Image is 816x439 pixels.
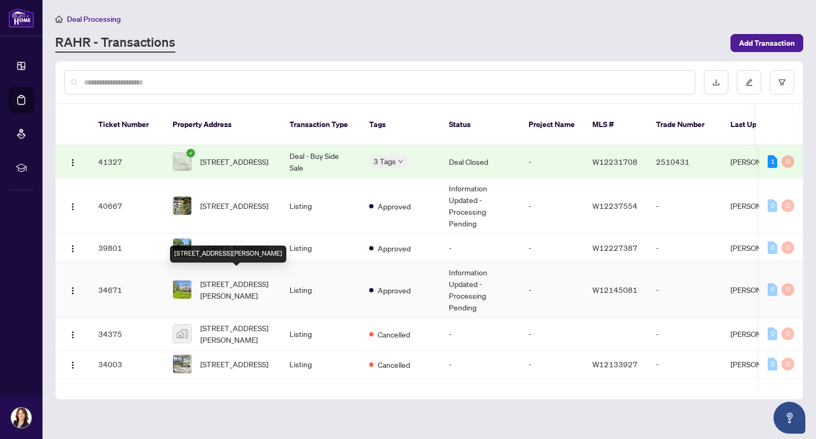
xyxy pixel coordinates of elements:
div: 0 [768,358,777,370]
button: Logo [64,281,81,298]
div: [STREET_ADDRESS][PERSON_NAME] [170,246,286,263]
img: Logo [69,244,77,253]
td: - [648,178,722,234]
button: Logo [64,239,81,256]
td: Listing [281,318,361,350]
button: Add Transaction [730,34,803,52]
td: Listing [281,350,361,378]
td: 39801 [90,234,164,262]
span: [STREET_ADDRESS][PERSON_NAME] [200,322,273,345]
img: Profile Icon [11,408,31,428]
td: - [648,318,722,350]
img: logo [8,8,34,28]
span: 3 Tags [373,155,396,167]
div: 0 [781,155,794,168]
td: - [520,262,584,318]
td: 34671 [90,262,164,318]
span: down [398,159,403,164]
img: Logo [69,286,77,295]
span: Deal Processing [67,14,121,24]
div: 0 [768,327,777,340]
div: 0 [768,241,777,254]
th: Ticket Number [90,104,164,146]
td: Listing [281,234,361,262]
img: Logo [69,361,77,369]
th: Trade Number [648,104,722,146]
td: - [520,178,584,234]
td: [PERSON_NAME] [722,350,802,378]
div: 1 [768,155,777,168]
td: [PERSON_NAME] [722,262,802,318]
td: 34375 [90,318,164,350]
span: Cancelled [378,359,410,370]
button: Logo [64,325,81,342]
button: Open asap [773,402,805,434]
th: Tags [361,104,440,146]
span: Cancelled [378,328,410,340]
button: edit [737,70,761,95]
td: 40667 [90,178,164,234]
div: 0 [768,199,777,212]
td: - [520,146,584,178]
th: Status [440,104,520,146]
span: check-circle [186,149,195,157]
td: 2510431 [648,146,722,178]
span: download [712,79,720,86]
td: [PERSON_NAME] [722,178,802,234]
button: Logo [64,197,81,214]
span: filter [778,79,786,86]
span: home [55,15,63,23]
td: 34003 [90,350,164,378]
span: W12231708 [592,157,637,166]
span: [STREET_ADDRESS][PERSON_NAME] [200,278,273,301]
td: Deal Closed [440,146,520,178]
td: - [440,350,520,378]
td: - [440,234,520,262]
div: 0 [781,358,794,370]
span: W12237554 [592,201,637,210]
span: Add Transaction [739,35,795,52]
td: - [520,318,584,350]
span: edit [745,79,753,86]
td: [PERSON_NAME] [722,234,802,262]
div: 0 [781,199,794,212]
td: - [440,318,520,350]
td: Information Updated - Processing Pending [440,262,520,318]
td: - [648,262,722,318]
span: Approved [378,200,411,212]
button: filter [770,70,794,95]
div: 0 [781,327,794,340]
td: - [520,234,584,262]
img: thumbnail-img [173,281,191,299]
a: RAHR - Transactions [55,33,175,53]
td: - [520,350,584,378]
div: 0 [781,241,794,254]
span: W12145081 [592,285,637,294]
img: Logo [69,158,77,167]
span: W12133927 [592,359,637,369]
button: Logo [64,356,81,373]
span: W12227387 [592,243,637,252]
span: [STREET_ADDRESS] [200,200,268,212]
button: Logo [64,153,81,170]
img: thumbnail-img [173,239,191,257]
img: thumbnail-img [173,355,191,373]
th: MLS # [584,104,648,146]
th: Property Address [164,104,281,146]
td: [PERSON_NAME] [722,318,802,350]
th: Last Updated By [722,104,802,146]
td: Listing [281,262,361,318]
button: download [704,70,728,95]
img: Logo [69,331,77,339]
td: 41327 [90,146,164,178]
td: - [648,234,722,262]
span: [STREET_ADDRESS] [200,242,268,254]
td: Listing [281,178,361,234]
td: Information Updated - Processing Pending [440,178,520,234]
img: thumbnail-img [173,325,191,343]
td: [PERSON_NAME] [722,146,802,178]
span: [STREET_ADDRESS] [200,156,268,167]
span: Approved [378,284,411,296]
th: Transaction Type [281,104,361,146]
td: - [648,350,722,378]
